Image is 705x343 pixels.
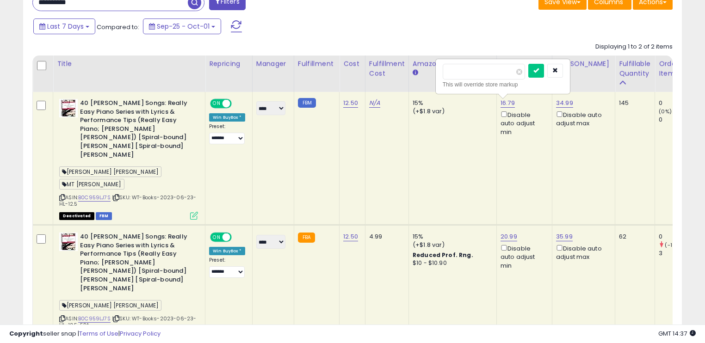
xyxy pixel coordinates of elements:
[209,257,245,278] div: Preset:
[501,98,515,108] a: 16.79
[413,241,489,249] div: (+$1.8 var)
[501,232,517,241] a: 20.99
[413,69,418,77] small: Amazon Fees.
[413,251,473,259] b: Reduced Prof. Rng.
[501,110,545,136] div: Disable auto adjust min
[209,247,245,255] div: Win BuyBox *
[659,99,696,107] div: 0
[413,99,489,107] div: 15%
[659,233,696,241] div: 0
[96,212,112,220] span: FBM
[59,194,197,208] span: | SKU: WT-Books-2023-06-23-HL-12.5
[59,166,161,177] span: [PERSON_NAME] [PERSON_NAME]
[619,59,651,79] div: Fulfillable Quantity
[33,18,95,34] button: Last 7 Days
[78,315,111,323] a: B0C959LJ7S
[211,100,223,108] span: ON
[595,43,673,51] div: Displaying 1 to 2 of 2 items
[59,233,78,251] img: 41n63D1LMnL._SL40_.jpg
[80,233,192,295] b: 40 [PERSON_NAME] Songs: Really Easy Piano Series with Lyrics & Performance Tips (Really Easy Pian...
[298,233,315,243] small: FBA
[59,99,198,219] div: ASIN:
[659,116,696,124] div: 0
[59,212,94,220] span: All listings that are unavailable for purchase on Amazon for any reason other than out-of-stock
[79,329,118,338] a: Terms of Use
[47,22,84,31] span: Last 7 Days
[9,329,43,338] strong: Copyright
[256,59,290,69] div: Manager
[556,98,573,108] a: 34.99
[556,232,573,241] a: 35.99
[143,18,221,34] button: Sep-25 - Oct-01
[501,243,545,270] div: Disable auto adjust min
[343,232,358,241] a: 12.50
[78,194,111,202] a: B0C959LJ7S
[298,59,335,69] div: Fulfillment
[369,59,405,79] div: Fulfillment Cost
[252,55,294,92] th: CSV column name: cust_attr_1_Manager
[59,179,124,190] span: MT [PERSON_NAME]
[556,110,608,128] div: Disable auto adjust max
[209,59,248,69] div: Repricing
[556,59,611,69] div: [PERSON_NAME]
[619,233,648,241] div: 62
[413,59,493,69] div: Amazon Fees
[413,107,489,116] div: (+$1.8 var)
[211,233,223,241] span: ON
[209,113,245,122] div: Win BuyBox *
[659,59,693,79] div: Ordered Items
[659,108,672,115] small: (0%)
[443,80,563,89] div: This will override store markup
[619,99,648,107] div: 145
[343,98,358,108] a: 12.50
[157,22,210,31] span: Sep-25 - Oct-01
[59,300,161,311] span: [PERSON_NAME] [PERSON_NAME]
[369,233,402,241] div: 4.99
[230,100,245,108] span: OFF
[343,59,361,69] div: Cost
[413,233,489,241] div: 15%
[298,98,316,108] small: FBM
[665,241,686,249] small: (-100%)
[230,233,245,241] span: OFF
[9,330,161,338] div: seller snap | |
[413,259,489,267] div: $10 - $10.90
[209,123,245,144] div: Preset:
[97,23,139,31] span: Compared to:
[658,329,696,338] span: 2025-10-9 14:37 GMT
[556,243,608,261] div: Disable auto adjust max
[369,98,380,108] a: N/A
[59,99,78,117] img: 41n63D1LMnL._SL40_.jpg
[57,59,201,69] div: Title
[120,329,161,338] a: Privacy Policy
[59,315,197,329] span: | SKU: WT-Books-2023-06-23-HL-12.5-FBA
[659,249,696,257] div: 3
[80,99,192,161] b: 40 [PERSON_NAME] Songs: Really Easy Piano Series with Lyrics & Performance Tips (Really Easy Pian...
